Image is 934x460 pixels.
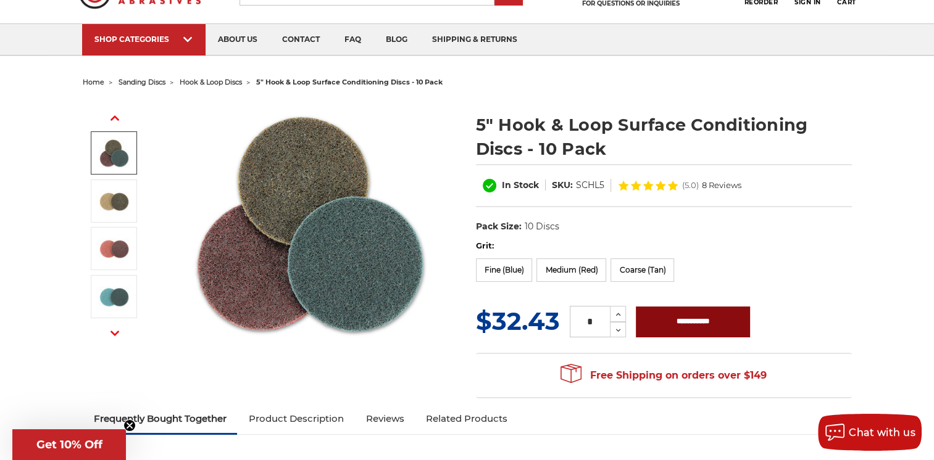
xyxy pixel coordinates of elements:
[849,427,915,438] span: Chat with us
[420,24,530,55] a: shipping & returns
[552,179,573,192] dt: SKU:
[123,419,136,432] button: Close teaser
[256,78,443,86] span: 5" hook & loop surface conditioning discs - 10 pack
[119,78,165,86] a: sanding discs
[99,233,130,264] img: medium red 5 inch hook and loop surface conditioning disc
[12,429,126,460] div: Get 10% OffClose teaser
[524,220,559,233] dd: 10 Discs
[100,319,130,346] button: Next
[818,414,922,451] button: Chat with us
[99,186,130,216] img: coarse tan 5 inch hook and loop surface conditioning disc
[576,179,604,192] dd: SCHL5
[237,405,354,432] a: Product Description
[99,281,130,312] img: fine blue 5 inch hook and loop surface conditioning disc
[83,78,104,86] a: home
[206,24,270,55] a: about us
[270,24,332,55] a: contact
[180,78,242,86] a: hook & loop discs
[100,105,130,131] button: Previous
[502,179,539,191] span: In Stock
[682,181,699,189] span: (5.0)
[476,220,522,233] dt: Pack Size:
[83,405,238,432] a: Frequently Bought Together
[36,438,102,451] span: Get 10% Off
[702,181,741,189] span: 8 Reviews
[354,405,415,432] a: Reviews
[476,306,560,336] span: $32.43
[476,240,852,252] label: Grit:
[94,35,193,44] div: SHOP CATEGORIES
[561,363,767,388] span: Free Shipping on orders over $149
[415,405,519,432] a: Related Products
[99,138,130,168] img: 5 inch non woven scotchbrite discs
[476,113,852,161] h1: 5" Hook & Loop Surface Conditioning Discs - 10 Pack
[332,24,373,55] a: faq
[373,24,420,55] a: blog
[188,100,435,347] img: 5 inch surface conditioning discs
